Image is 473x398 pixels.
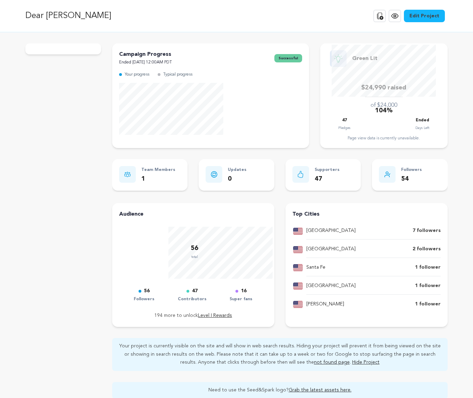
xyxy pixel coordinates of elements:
p: 104% [375,106,393,116]
p: of $24,000 [371,101,397,110]
p: 2 followers [413,245,441,253]
p: 47 [342,116,347,124]
a: not found page [314,360,350,365]
div: Page view data is currently unavailable. [327,136,441,141]
p: 194 more to unlock [119,312,267,320]
p: Pledges [338,124,350,131]
p: total [191,253,198,260]
p: Dear [PERSON_NAME] [25,10,111,22]
a: Level I Rewards [198,313,232,318]
p: 54 [401,174,422,184]
p: Team Members [141,166,175,174]
a: Grab the latest assets here. [289,388,351,392]
p: Followers [401,166,422,174]
p: Contributors [178,295,207,303]
p: Need to use the Seed&Spark logo? [116,386,443,395]
h4: Top Cities [292,210,441,218]
p: [GEOGRAPHIC_DATA] [306,245,356,253]
p: Santa Fe [306,263,325,272]
span: Your project is currently visible on the site and will show in web search results. Hiding your pr... [119,344,441,365]
span: successful [274,54,302,62]
p: 16 [241,287,247,295]
p: 1 follower [415,263,441,272]
p: Typical progress [163,71,192,79]
p: Supporters [315,166,340,174]
p: 47 [192,287,198,295]
p: 1 follower [415,300,441,309]
p: Super fans [230,295,252,303]
p: Ended [416,116,429,124]
p: 0 [228,174,247,184]
button: Hide Project [352,358,380,367]
p: Ended [DATE] 12:00AM PDT [119,59,172,67]
p: 56 [144,287,150,295]
p: 47 [315,174,340,184]
p: [GEOGRAPHIC_DATA] [306,227,356,235]
p: [GEOGRAPHIC_DATA] [306,282,356,290]
p: Your progress [125,71,149,79]
p: Followers [134,295,155,303]
p: Campaign Progress [119,50,172,59]
a: Edit Project [404,10,445,22]
p: 1 follower [415,282,441,290]
h4: Audience [119,210,267,218]
p: 1 [141,174,175,184]
p: [PERSON_NAME] [306,300,344,309]
p: Updates [228,166,247,174]
p: Days Left [415,124,429,131]
p: 7 followers [413,227,441,235]
p: 56 [191,243,198,253]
